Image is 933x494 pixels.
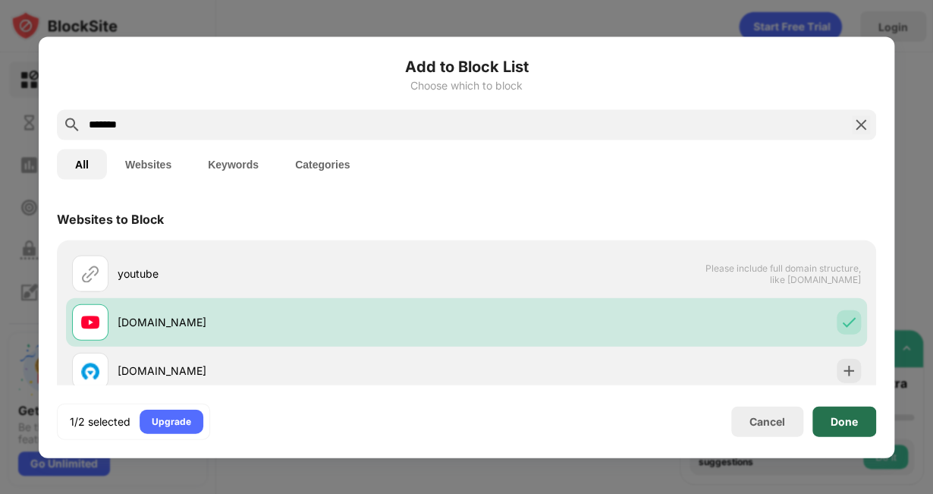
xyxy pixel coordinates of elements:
[57,79,876,91] div: Choose which to block
[749,415,785,428] div: Cancel
[63,115,81,134] img: search.svg
[81,313,99,331] img: favicons
[57,149,107,179] button: All
[118,363,466,379] div: [DOMAIN_NAME]
[118,266,466,282] div: youtube
[81,361,99,379] img: favicons
[81,264,99,282] img: url.svg
[277,149,368,179] button: Categories
[118,314,466,330] div: [DOMAIN_NAME]
[107,149,190,179] button: Websites
[70,414,130,429] div: 1/2 selected
[57,211,164,226] div: Websites to Block
[831,415,858,427] div: Done
[852,115,870,134] img: search-close
[705,262,861,285] span: Please include full domain structure, like [DOMAIN_NAME]
[57,55,876,77] h6: Add to Block List
[190,149,277,179] button: Keywords
[152,414,191,429] div: Upgrade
